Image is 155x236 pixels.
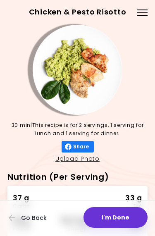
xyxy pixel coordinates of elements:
button: I'm Done [83,207,148,228]
button: Share [62,141,94,153]
p: 30 min | This recipe is for 2 servings, 1 serving for lunch and 1 serving for dinner. [7,121,148,138]
h2: Chicken & Pesto Risotto [8,5,147,19]
span: Go Back [21,215,47,221]
h2: Nutrition (Per Serving) [7,171,148,184]
div: 33 g [99,193,142,204]
a: Upload Photo [55,155,100,163]
span: Share [72,144,91,150]
div: 37 g [13,193,56,204]
button: Go Back [9,209,58,227]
